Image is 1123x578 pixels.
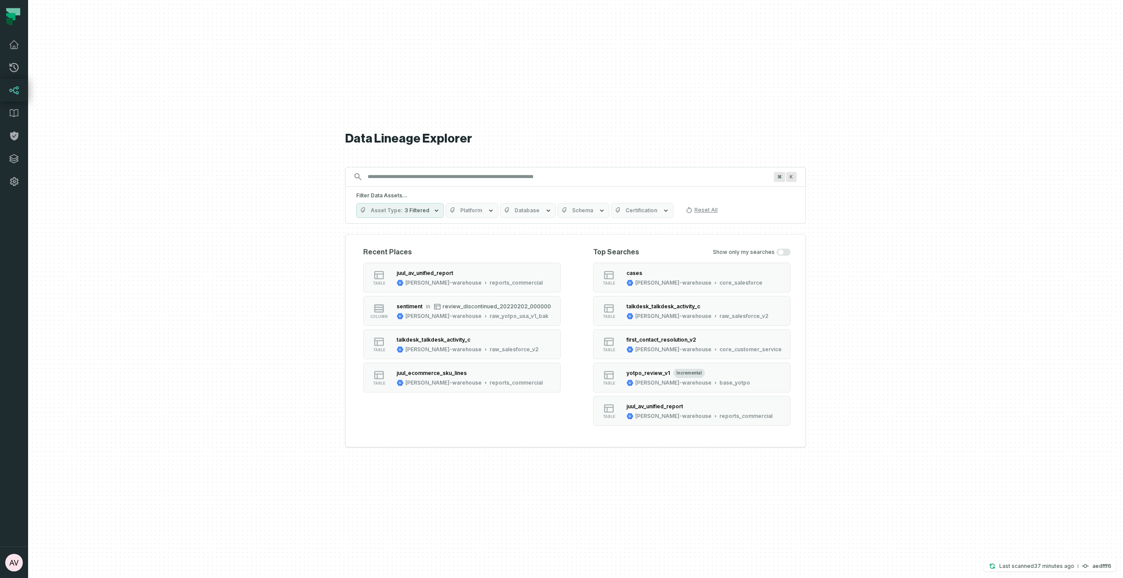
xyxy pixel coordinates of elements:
[984,561,1116,571] button: Last scanned[DATE] 11:02:03 AMaedfff6
[786,172,797,182] span: Press ⌘ + K to focus the search bar
[5,554,23,571] img: avatar of Abhiraj Vinnakota
[1092,564,1111,569] h4: aedfff6
[1034,563,1074,569] relative-time: Oct 2, 2025, 11:02 AM EDT
[774,172,785,182] span: Press ⌘ + K to focus the search bar
[999,562,1074,571] p: Last scanned
[345,131,806,146] h1: Data Lineage Explorer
